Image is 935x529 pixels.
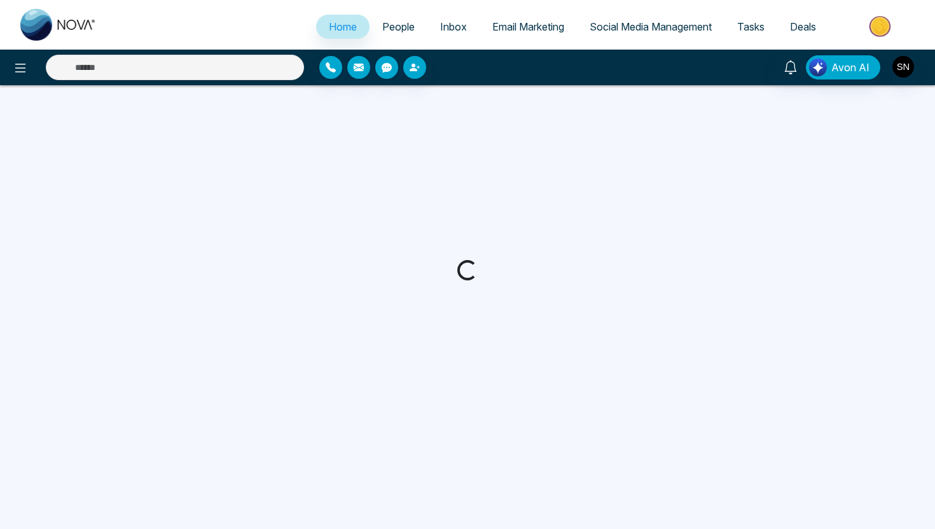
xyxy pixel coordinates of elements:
[892,56,914,78] img: User Avatar
[790,20,816,33] span: Deals
[577,15,724,39] a: Social Media Management
[382,20,415,33] span: People
[316,15,370,39] a: Home
[724,15,777,39] a: Tasks
[329,20,357,33] span: Home
[590,20,712,33] span: Social Media Management
[492,20,564,33] span: Email Marketing
[370,15,427,39] a: People
[480,15,577,39] a: Email Marketing
[835,12,927,41] img: Market-place.gif
[831,60,869,75] span: Avon AI
[20,9,97,41] img: Nova CRM Logo
[427,15,480,39] a: Inbox
[777,15,829,39] a: Deals
[809,58,827,76] img: Lead Flow
[737,20,765,33] span: Tasks
[806,55,880,79] button: Avon AI
[440,20,467,33] span: Inbox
